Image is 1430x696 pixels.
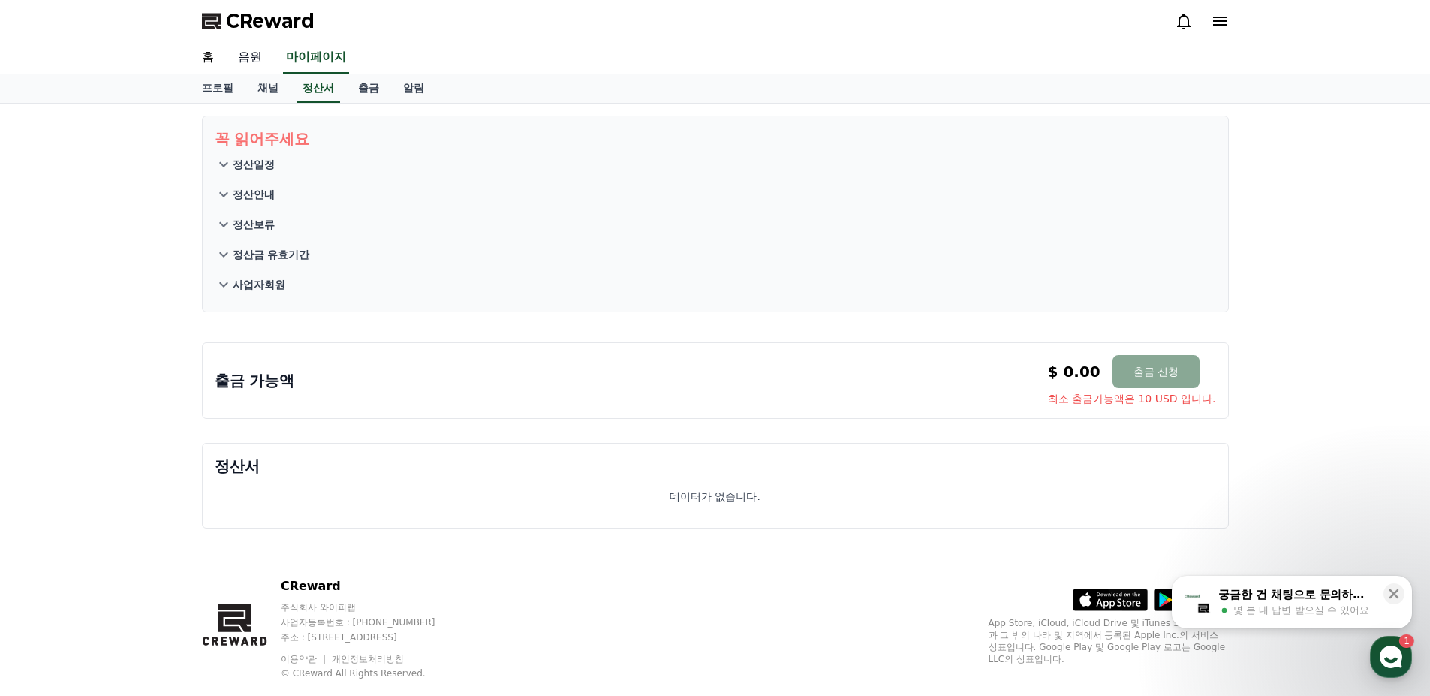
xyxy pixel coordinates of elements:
a: 홈 [5,476,99,514]
p: 정산일정 [233,157,275,172]
a: 마이페이지 [283,42,349,74]
p: 정산금 유효기간 [233,247,310,262]
a: CReward [202,9,315,33]
span: 1 [152,475,158,487]
p: 정산보류 [233,217,275,232]
p: App Store, iCloud, iCloud Drive 및 iTunes Store는 미국과 그 밖의 나라 및 지역에서 등록된 Apple Inc.의 서비스 상표입니다. Goo... [989,617,1229,665]
a: 정산서 [297,74,340,103]
a: 채널 [245,74,291,103]
button: 정산안내 [215,179,1216,209]
p: 꼭 읽어주세요 [215,128,1216,149]
a: 출금 [346,74,391,103]
button: 사업자회원 [215,270,1216,300]
p: 데이터가 없습니다. [670,489,760,504]
p: 사업자등록번호 : [PHONE_NUMBER] [281,616,464,628]
p: 출금 가능액 [215,370,295,391]
p: © CReward All Rights Reserved. [281,667,464,679]
span: 설정 [232,499,250,511]
a: 알림 [391,74,436,103]
a: 홈 [190,42,226,74]
span: CReward [226,9,315,33]
p: $ 0.00 [1048,361,1100,382]
p: 정산안내 [233,187,275,202]
a: 음원 [226,42,274,74]
a: 프로필 [190,74,245,103]
p: 정산서 [215,456,1216,477]
span: 최소 출금가능액은 10 USD 입니다. [1048,391,1216,406]
button: 정산일정 [215,149,1216,179]
p: 주소 : [STREET_ADDRESS] [281,631,464,643]
a: 1대화 [99,476,194,514]
button: 정산금 유효기간 [215,240,1216,270]
a: 개인정보처리방침 [332,654,404,664]
p: 사업자회원 [233,277,285,292]
p: CReward [281,577,464,595]
a: 설정 [194,476,288,514]
p: 주식회사 와이피랩 [281,601,464,613]
button: 출금 신청 [1112,355,1200,388]
button: 정산보류 [215,209,1216,240]
span: 대화 [137,499,155,511]
a: 이용약관 [281,654,328,664]
span: 홈 [47,499,56,511]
